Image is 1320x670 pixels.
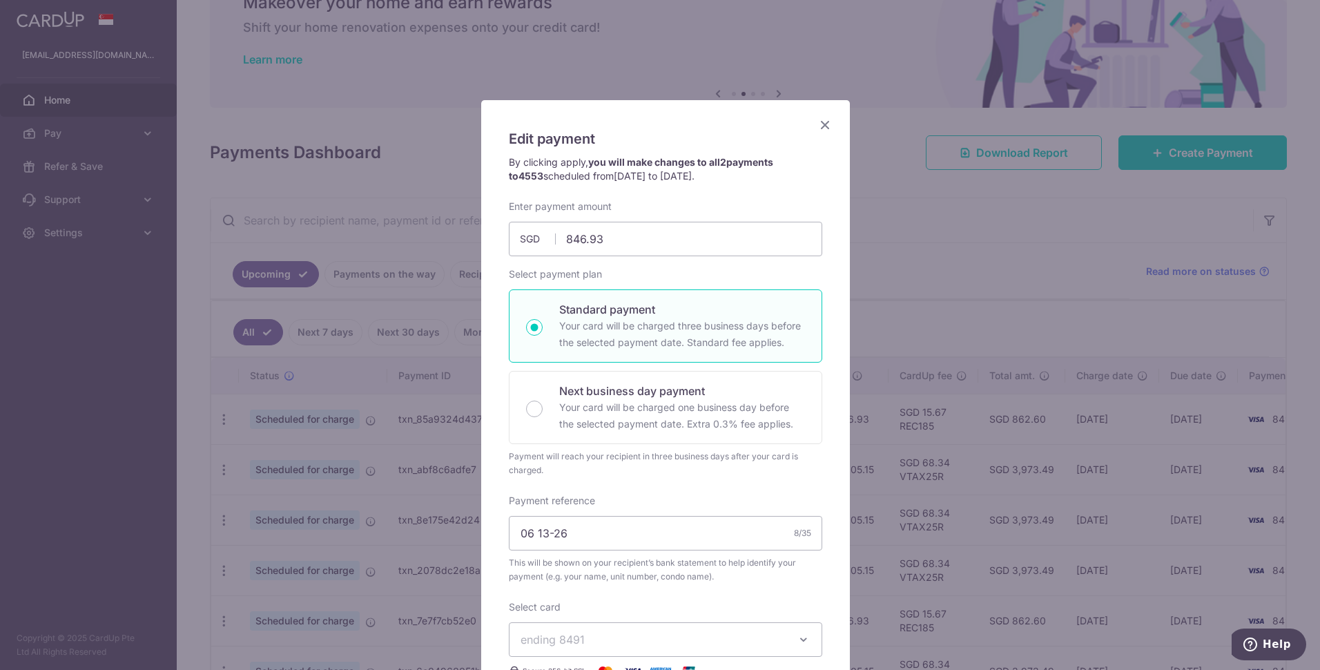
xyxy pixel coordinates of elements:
button: Close [817,117,833,133]
h5: Edit payment [509,128,822,150]
button: ending 8491 [509,622,822,657]
label: Payment reference [509,494,595,508]
iframe: Opens a widget where you can find more information [1232,629,1306,663]
span: [DATE] to [DATE] [614,170,692,182]
span: ending 8491 [521,633,585,647]
p: By clicking apply, scheduled from . [509,155,822,183]
p: Next business day payment [559,383,805,399]
label: Select card [509,600,561,614]
span: SGD [520,232,556,246]
span: 4553 [518,170,543,182]
label: Select payment plan [509,267,602,281]
p: Your card will be charged one business day before the selected payment date. Extra 0.3% fee applies. [559,399,805,432]
span: This will be shown on your recipient’s bank statement to help identify your payment (e.g. your na... [509,556,822,584]
p: Standard payment [559,301,805,318]
span: 2 [720,156,726,168]
div: Payment will reach your recipient in three business days after your card is charged. [509,450,822,477]
p: Your card will be charged three business days before the selected payment date. Standard fee appl... [559,318,805,351]
input: 0.00 [509,222,822,256]
label: Enter payment amount [509,200,612,213]
div: 8/35 [794,526,811,540]
strong: you will make changes to all payments to [509,156,773,182]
